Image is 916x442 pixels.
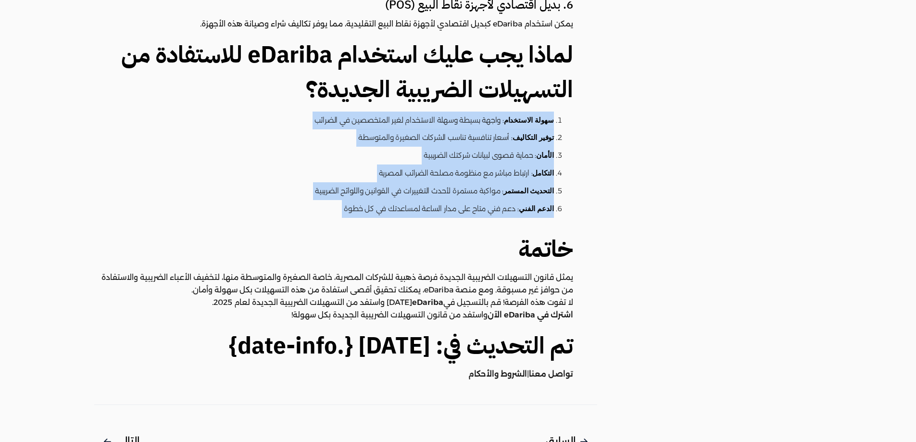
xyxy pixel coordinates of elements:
[94,38,573,107] h2: لماذا يجب عليك استخدام eDariba للاستفادة من التسهيلات الضريبية الجديدة؟
[94,368,573,380] p: |
[513,133,554,142] strong: توفير التكاليف
[503,186,554,196] strong: التحديث المستمر
[468,368,527,380] a: الشروط والأحكام
[412,296,443,309] a: eDariba
[94,328,573,363] h2: تم التحديث في: [DATE] {.date-info}
[94,309,573,321] p: واستفد من قانون التسهيلات الضريبية الجديدة بكل سهولة!
[94,271,573,296] p: يمثل قانون التسهيلات الضريبية الجديدة فرصة ذهبية للشركات المصرية، خاصة الصغيرة والمتوسطة منها، لت...
[94,296,573,309] p: لا تفوت هذه الفرصة! قم بالتسجيل في [DATE] واستفد من التسهيلات الضريبية الجديدة لعام 2025.
[94,232,573,266] h2: خاتمة
[529,368,573,380] a: تواصل معنا
[532,168,554,178] strong: التكامل
[519,204,554,214] strong: الدعم الفني
[112,112,554,129] li: : واجهة بسيطة وسهلة الاستخدام لغير المتخصصين في الضرائب
[488,309,573,321] a: اشترك في eDariba الآن
[112,200,554,218] li: : دعم فني متاح على مدار الساعة لمساعدتك في كل خطوة
[504,115,554,125] strong: سهولة الاستخدام
[112,147,554,164] li: : حماية قصوى لبيانات شركتك الضريبية
[112,129,554,147] li: : أسعار تنافسية تناسب الشركات الصغيرة والمتوسطة
[536,151,554,160] strong: الأمان
[112,164,554,182] li: : ارتباط مباشر مع منظومة مصلحة الضرائب المصرية
[112,182,554,200] li: : مواكبة مستمرة لأحدث التغييرات في القوانين واللوائح الضريبية
[94,18,573,30] p: يمكن استخدام eDariba كبديل اقتصادي لأجهزة نقاط البيع التقليدية، مما يوفر تكاليف شراء وصيانة هذه ا...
